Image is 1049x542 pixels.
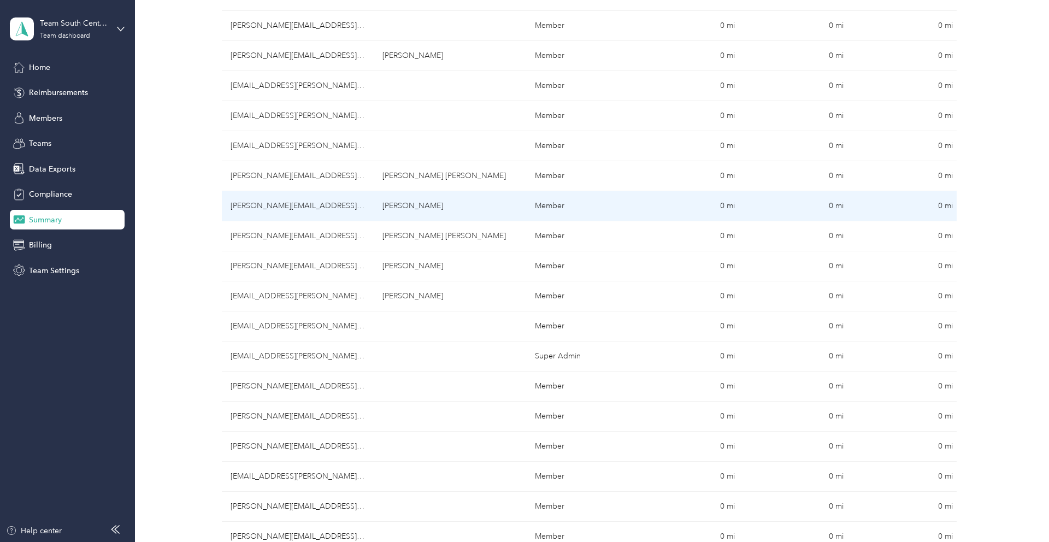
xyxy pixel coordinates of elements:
td: 0 mi [852,11,961,41]
td: 0 mi [744,161,852,191]
span: Summary [29,214,62,226]
td: beverly.thompsonturner@sprinterhealth.com [222,221,374,251]
td: 0 mi [744,462,852,492]
td: jose.montes@sprinterhealth.com [222,432,374,462]
td: 0 mi [852,462,961,492]
td: shakira.ross@sprinterhealth.com [222,161,374,191]
td: crystal.hubbard@sprinterhealth.com [222,341,374,372]
td: 0 mi [852,221,961,251]
td: 0 mi [852,281,961,311]
td: Member [526,281,635,311]
td: 0 mi [635,402,744,432]
td: 0 mi [744,281,852,311]
td: Member [526,221,635,251]
td: 0 mi [635,221,744,251]
td: brittany.britt@sprinterhealth.com [222,131,374,161]
span: Teams [29,138,51,149]
td: 0 mi [744,492,852,522]
td: 0 mi [635,11,744,41]
td: Member [526,71,635,101]
td: Member [526,131,635,161]
td: 0 mi [852,41,961,71]
td: Member [526,101,635,131]
td: 0 mi [852,71,961,101]
td: 0 mi [852,432,961,462]
td: tenechia.roberson@sprinterhealth.com [222,71,374,101]
span: Home [29,62,50,73]
td: 0 mi [635,341,744,372]
td: 0 mi [744,311,852,341]
td: 0 mi [744,251,852,281]
td: Member [526,251,635,281]
td: Member [526,191,635,221]
td: 0 mi [744,41,852,71]
td: Shakira Ross [374,161,526,191]
td: 0 mi [852,131,961,161]
td: carrie.james@sprinterhealth.com [222,41,374,71]
td: 0 mi [635,101,744,131]
td: Member [526,11,635,41]
td: Member [526,161,635,191]
td: 0 mi [744,402,852,432]
td: Super Admin [526,341,635,372]
td: 0 mi [744,191,852,221]
td: kendre.gray@sprinterhealth.com [222,402,374,432]
td: Member [526,372,635,402]
td: Joe Auces [374,251,526,281]
td: samantha.bordelon@sprinterhealth.com [222,191,374,221]
td: lizette.lira@sprinterhealth.com [222,372,374,402]
span: Team Settings [29,265,79,276]
td: Member [526,432,635,462]
td: 0 mi [744,101,852,131]
td: 0 mi [635,462,744,492]
td: 0 mi [852,341,961,372]
td: trenae.coulter@sprinterhealth.com [222,462,374,492]
td: Member [526,492,635,522]
td: 0 mi [852,311,961,341]
td: 0 mi [744,71,852,101]
td: 0 mi [635,492,744,522]
td: 0 mi [852,191,961,221]
td: 0 mi [852,402,961,432]
td: 0 mi [744,341,852,372]
td: 0 mi [744,11,852,41]
td: 0 mi [635,251,744,281]
td: 0 mi [852,251,961,281]
td: 0 mi [635,131,744,161]
span: Compliance [29,188,72,200]
td: renieca.jenerette@sprinterhealth.com [222,101,374,131]
td: 0 mi [635,161,744,191]
span: Members [29,113,62,124]
td: 0 mi [635,191,744,221]
span: Data Exports [29,163,75,175]
span: Reimbursements [29,87,88,98]
div: Team South Central (Crystal) [40,17,108,29]
td: yolanda.williams@sprinterhealth.com [222,11,374,41]
td: arsenio.griego@sprinterhealth.com [222,492,374,522]
td: 0 mi [635,432,744,462]
div: Team dashboard [40,33,90,39]
td: Samantha Bordelon [374,191,526,221]
td: 0 mi [852,101,961,131]
td: Amber Owens [374,281,526,311]
td: joe.auces@sprinterhealth.com [222,251,374,281]
td: Member [526,402,635,432]
td: 0 mi [635,41,744,71]
td: 0 mi [852,372,961,402]
button: Help center [6,525,62,537]
td: 0 mi [744,432,852,462]
iframe: Everlance-gr Chat Button Frame [988,481,1049,542]
td: Beverly Thompson Turner [374,221,526,251]
td: Member [526,41,635,71]
td: 0 mi [744,131,852,161]
span: Billing [29,239,52,251]
td: 0 mi [635,372,744,402]
td: 0 mi [744,221,852,251]
td: 0 mi [635,71,744,101]
td: Carrie James [374,41,526,71]
td: Member [526,462,635,492]
td: 0 mi [852,492,961,522]
td: Member [526,311,635,341]
td: 0 mi [852,161,961,191]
